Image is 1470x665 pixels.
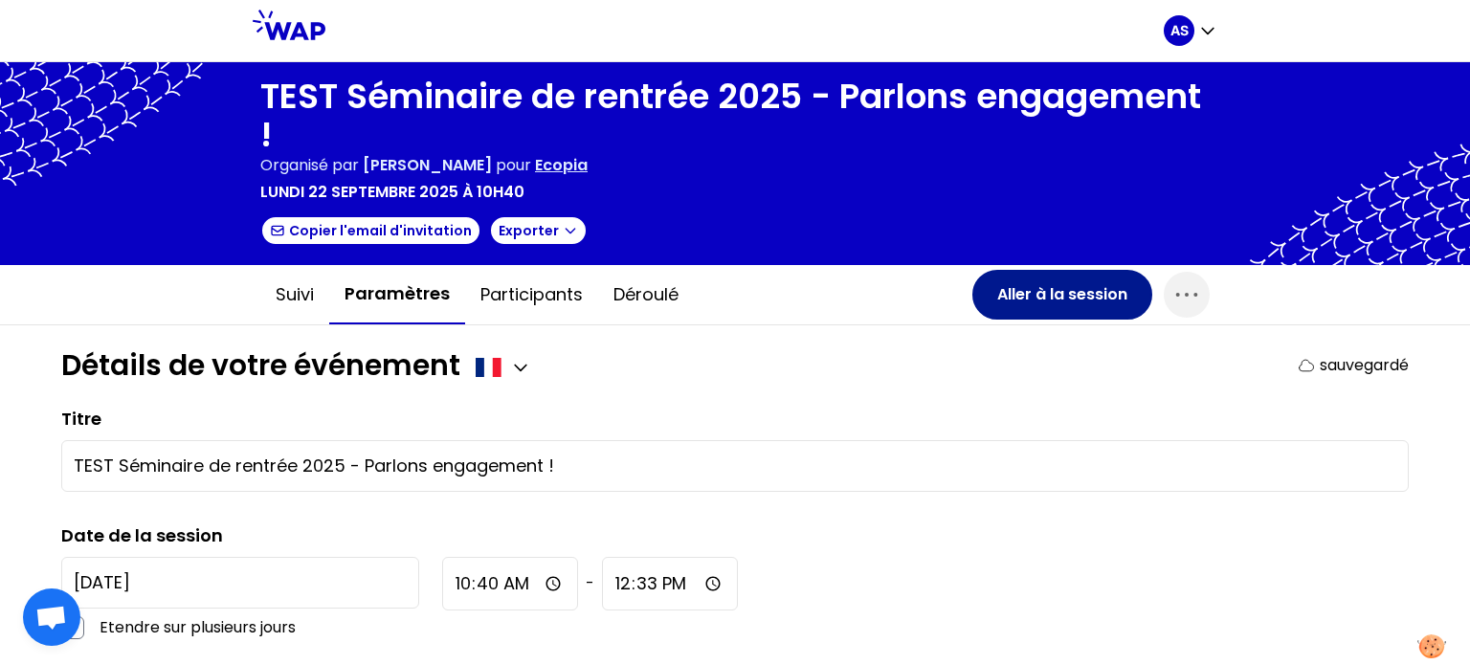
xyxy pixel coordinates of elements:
p: Etendre sur plusieurs jours [100,616,419,639]
span: - [586,572,594,595]
p: lundi 22 septembre 2025 à 10h40 [260,181,524,204]
p: AS [1170,21,1189,40]
h1: TEST Séminaire de rentrée 2025 - Parlons engagement ! [260,78,1210,154]
p: Organisé par [260,154,359,177]
button: AS [1164,15,1217,46]
button: Déroulé [598,266,694,323]
p: Ecopia [535,154,588,177]
label: Date de la session [61,523,223,547]
label: Titre [61,407,101,431]
input: YYYY-M-D [61,557,419,609]
span: [PERSON_NAME] [363,154,492,176]
h1: Détails de votre événement [61,348,460,383]
button: Suivi [260,266,329,323]
button: Paramètres [329,265,465,324]
p: sauvegardé [1320,354,1409,377]
p: pour [496,154,531,177]
button: Exporter [489,215,588,246]
button: Participants [465,266,598,323]
button: Copier l'email d'invitation [260,215,481,246]
input: Ex : Nouvelle Session [74,453,1396,479]
div: Ouvrir le chat [23,588,80,646]
button: Aller à la session [972,270,1152,320]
